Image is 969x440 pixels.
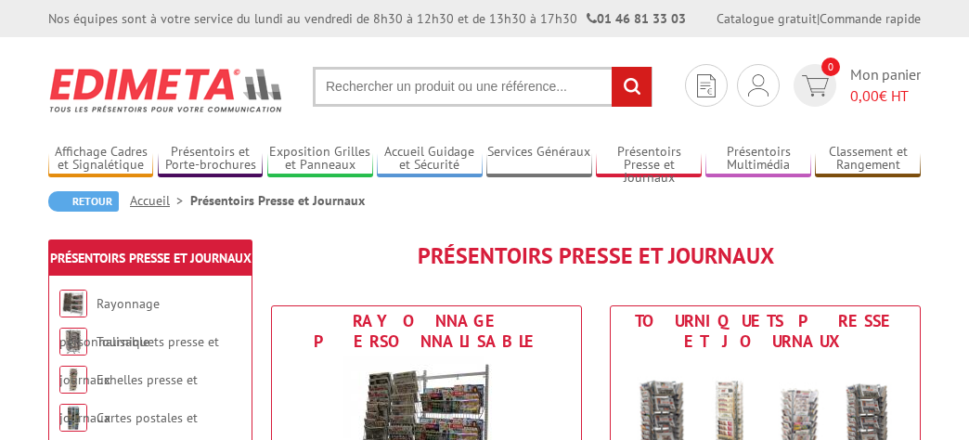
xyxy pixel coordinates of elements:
[717,10,817,27] a: Catalogue gratuit
[271,244,921,268] h1: Présentoirs Presse et Journaux
[313,67,652,107] input: Rechercher un produit ou une référence...
[48,9,686,28] div: Nos équipes sont à votre service du lundi au vendredi de 8h30 à 12h30 et de 13h30 à 17h30
[596,144,701,175] a: Présentoirs Presse et Journaux
[377,144,482,175] a: Accueil Guidage et Sécurité
[850,86,879,105] span: 0,00
[48,56,285,124] img: Edimeta
[850,85,921,107] span: € HT
[815,144,920,175] a: Classement et Rangement
[130,192,190,209] a: Accueil
[158,144,263,175] a: Présentoirs et Porte-brochures
[705,144,810,175] a: Présentoirs Multimédia
[59,295,160,350] a: Rayonnage personnalisable
[821,58,840,76] span: 0
[850,64,921,107] span: Mon panier
[789,64,921,107] a: devis rapide 0 Mon panier 0,00€ HT
[612,67,652,107] input: rechercher
[190,191,365,210] li: Présentoirs Presse et Journaux
[267,144,372,175] a: Exposition Grilles et Panneaux
[820,10,921,27] a: Commande rapide
[50,250,252,266] a: Présentoirs Presse et Journaux
[748,74,769,97] img: devis rapide
[615,311,915,352] div: Tourniquets presse et journaux
[587,10,686,27] strong: 01 46 81 33 03
[277,311,576,352] div: Rayonnage personnalisable
[802,75,829,97] img: devis rapide
[717,9,921,28] div: |
[697,74,716,97] img: devis rapide
[48,144,153,175] a: Affichage Cadres et Signalétique
[59,290,87,317] img: Rayonnage personnalisable
[48,191,119,212] a: Retour
[59,333,219,388] a: Tourniquets presse et journaux
[486,144,591,175] a: Services Généraux
[59,371,198,426] a: Echelles presse et journaux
